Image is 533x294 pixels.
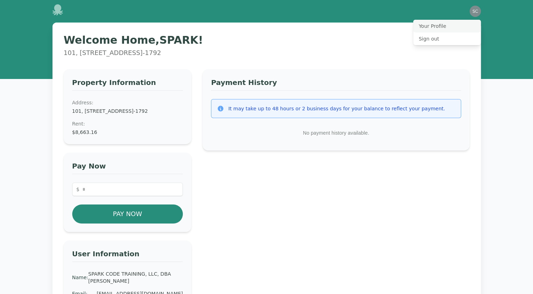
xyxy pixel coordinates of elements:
h1: Welcome Home, SPARK ! [64,34,470,47]
button: Sign out [413,32,481,45]
h3: User Information [72,249,183,262]
dd: 101, [STREET_ADDRESS]-1792 [72,108,183,115]
div: It may take up to 48 hours or 2 business days for your balance to reflect your payment. [228,105,445,112]
h3: Pay Now [72,161,183,174]
button: Pay Now [72,204,183,223]
dt: Rent : [72,120,183,127]
div: Name : [72,274,88,281]
h3: Payment History [211,78,461,91]
p: No payment history available. [211,124,461,142]
h3: Property Information [72,78,183,91]
p: 101, [STREET_ADDRESS]-1792 [64,48,470,58]
button: Your Profile [413,20,481,32]
dt: Address: [72,99,183,106]
div: SPARK CODE TRAINING, LLC, DBA [PERSON_NAME] [88,270,183,284]
dd: $8,663.16 [72,129,183,136]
